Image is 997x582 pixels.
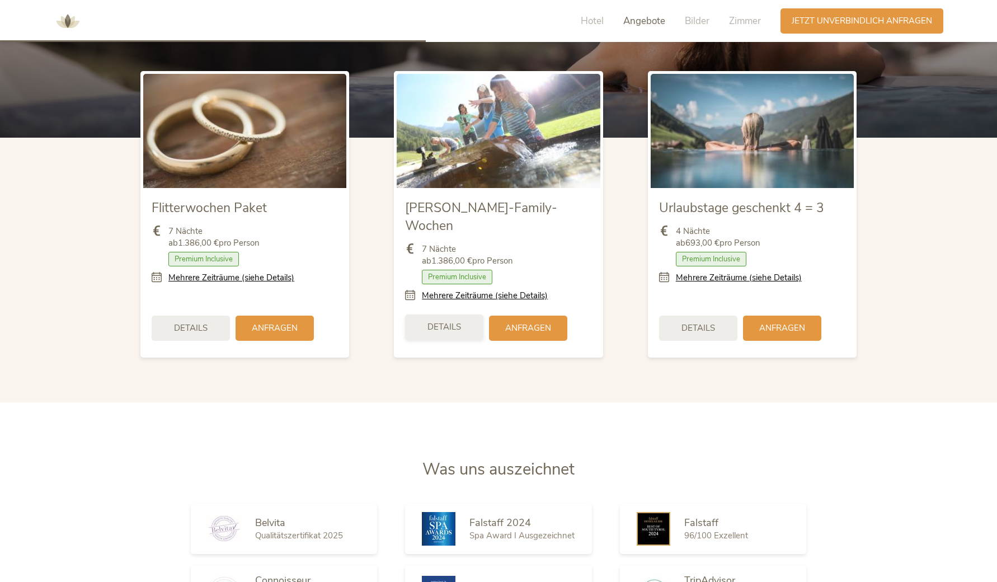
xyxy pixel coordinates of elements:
[676,226,760,249] span: 4 Nächte ab pro Person
[143,74,346,188] img: Flitterwochen Paket
[405,199,557,234] span: [PERSON_NAME]-Family-Wochen
[685,15,709,27] span: Bilder
[659,199,824,217] span: Urlaubstage geschenkt 4 = 3
[168,226,260,249] span: 7 Nächte ab pro Person
[422,512,455,546] img: Falstaff 2024
[681,322,715,334] span: Details
[397,74,600,188] img: Sommer-Family-Wochen
[152,199,267,217] span: Flitterwochen Paket
[252,322,298,334] span: Anfragen
[255,516,285,529] span: Belvita
[623,15,665,27] span: Angebote
[168,252,239,266] span: Premium Inclusive
[422,243,513,267] span: 7 Nächte ab pro Person
[208,516,241,541] img: Belvita
[422,290,548,302] a: Mehrere Zeiträume (siehe Details)
[422,458,575,480] span: Was uns auszeichnet
[505,322,551,334] span: Anfragen
[427,321,461,333] span: Details
[581,15,604,27] span: Hotel
[676,252,746,266] span: Premium Inclusive
[469,530,575,541] span: Spa Award I Ausgezeichnet
[676,272,802,284] a: Mehrere Zeiträume (siehe Details)
[651,74,854,188] img: Urlaubstage geschenkt 4 = 3
[418,32,579,43] span: AMONTI & LUNARIS – Wellnessresorts
[422,270,492,284] span: Premium Inclusive
[684,530,748,541] span: 96/100 Exzellent
[168,272,294,284] a: Mehrere Zeiträume (siehe Details)
[759,322,805,334] span: Anfragen
[431,255,472,266] b: 1.386,00 €
[174,322,208,334] span: Details
[684,516,718,529] span: Falstaff
[469,516,531,529] span: Falstaff 2024
[729,15,761,27] span: Zimmer
[255,530,343,541] span: Qualitätszertifikat 2025
[637,512,670,546] img: Falstaff
[178,237,219,248] b: 1.386,00 €
[792,15,932,27] span: Jetzt unverbindlich anfragen
[685,237,719,248] b: 693,00 €
[51,4,84,38] img: AMONTI & LUNARIS Wellnessresort
[51,17,84,25] a: AMONTI & LUNARIS Wellnessresort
